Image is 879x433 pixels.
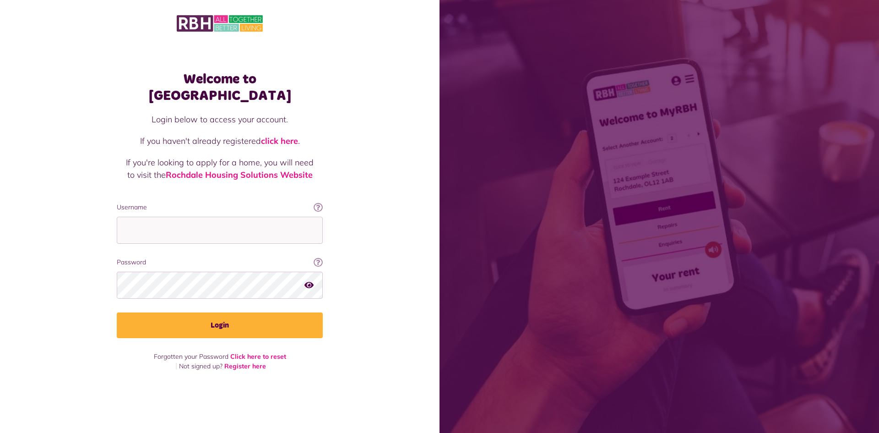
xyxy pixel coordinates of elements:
[126,156,314,181] p: If you're looking to apply for a home, you will need to visit the
[179,362,222,370] span: Not signed up?
[126,113,314,126] p: Login below to access your account.
[154,352,228,361] span: Forgotten your Password
[177,14,263,33] img: MyRBH
[117,203,323,212] label: Username
[117,71,323,104] h1: Welcome to [GEOGRAPHIC_DATA]
[230,352,286,361] a: Click here to reset
[126,135,314,147] p: If you haven't already registered .
[261,136,298,146] a: click here
[166,170,313,180] a: Rochdale Housing Solutions Website
[117,312,323,338] button: Login
[117,258,323,267] label: Password
[224,362,266,370] a: Register here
